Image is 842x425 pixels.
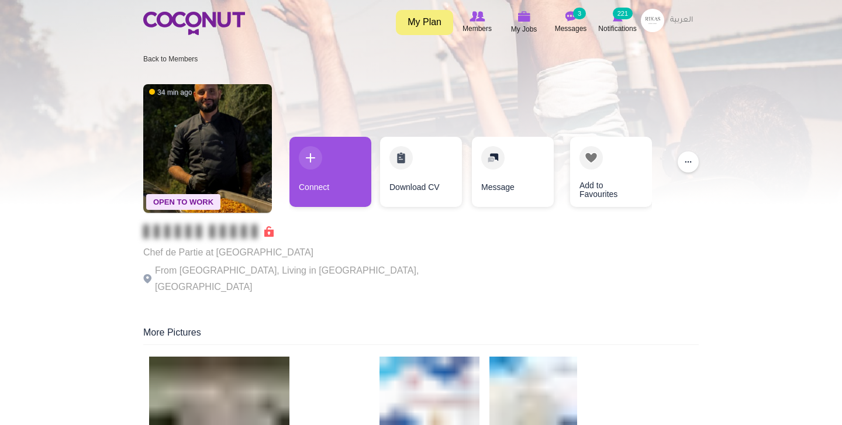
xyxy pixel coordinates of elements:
a: My Plan [396,10,453,35]
small: 221 [613,8,633,19]
img: Home [143,12,245,35]
button: ... [678,151,699,172]
div: 1 / 4 [289,137,371,213]
span: Open To Work [146,194,220,210]
div: 2 / 4 [380,137,462,213]
img: Notifications [613,11,623,22]
small: 3 [573,8,586,19]
a: My Jobs My Jobs [501,9,547,36]
div: 4 / 4 [561,137,643,213]
a: Download CV [380,137,462,207]
a: Message [472,137,554,207]
img: Messages [565,11,577,22]
p: Chef de Partie at [GEOGRAPHIC_DATA] [143,244,465,261]
p: From [GEOGRAPHIC_DATA], Living in [GEOGRAPHIC_DATA], [GEOGRAPHIC_DATA] [143,262,465,295]
div: 3 / 4 [471,137,553,213]
span: Notifications [598,23,636,34]
img: My Jobs [517,11,530,22]
div: More Pictures [143,326,699,345]
a: Add to Favourites [570,137,652,207]
a: Messages Messages 3 [547,9,594,36]
span: Connect to Unlock the Profile [143,226,274,237]
img: Browse Members [470,11,485,22]
a: Back to Members [143,55,198,63]
a: Connect [289,137,371,207]
span: Members [463,23,492,34]
a: Notifications Notifications 221 [594,9,641,36]
span: My Jobs [511,23,537,35]
span: Messages [555,23,587,34]
a: Browse Members Members [454,9,501,36]
span: 34 min ago [149,88,192,98]
a: العربية [664,9,699,32]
